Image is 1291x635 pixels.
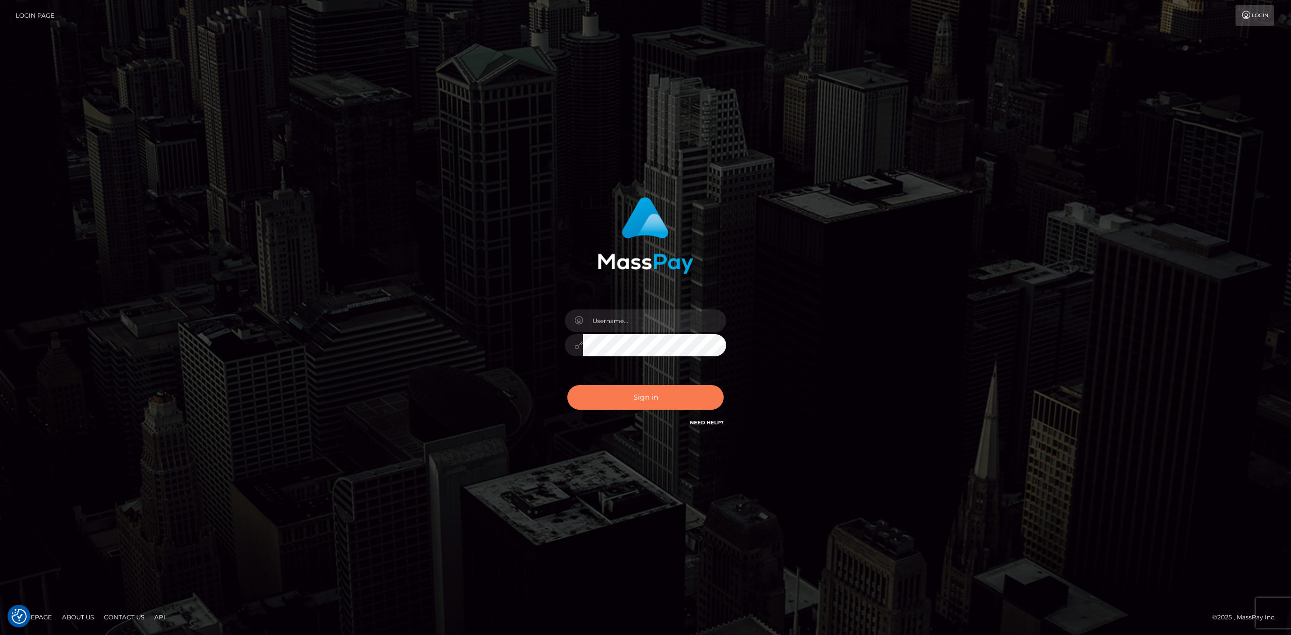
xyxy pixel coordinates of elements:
img: MassPay Login [598,197,693,274]
img: Revisit consent button [12,609,27,624]
div: © 2025 , MassPay Inc. [1212,612,1283,623]
input: Username... [583,309,726,332]
a: Login [1236,5,1274,26]
button: Sign in [567,385,724,410]
a: Homepage [11,609,56,625]
a: Contact Us [100,609,148,625]
a: About Us [58,609,98,625]
a: API [150,609,169,625]
a: Need Help? [690,419,724,426]
a: Login Page [16,5,54,26]
button: Consent Preferences [12,609,27,624]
